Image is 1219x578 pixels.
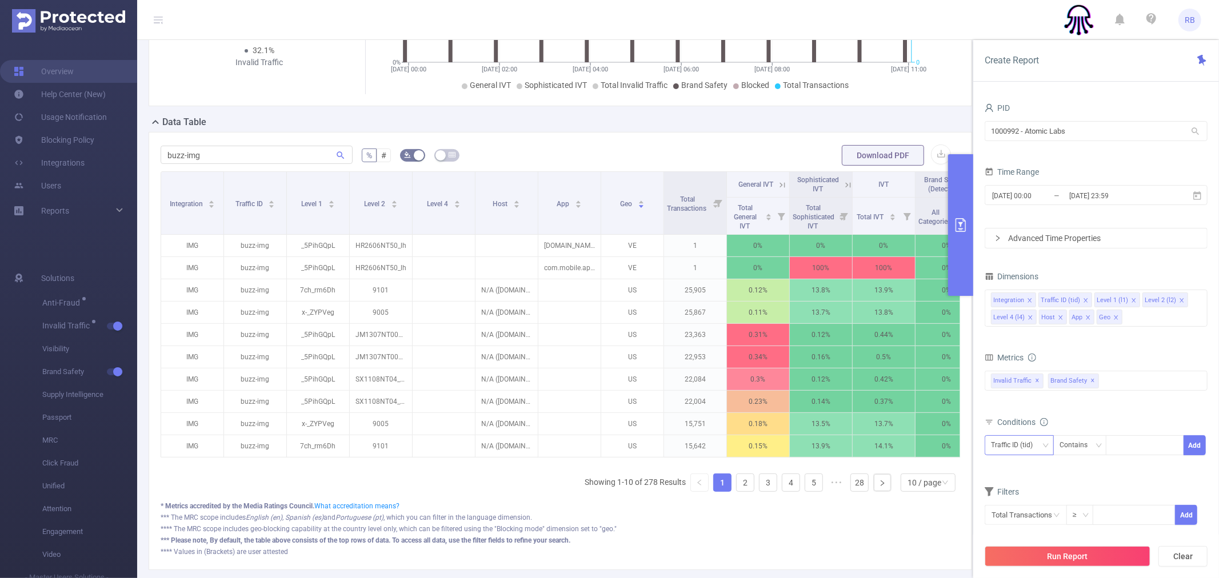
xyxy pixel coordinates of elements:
[805,473,823,492] li: 5
[790,257,852,279] p: 100%
[1142,292,1188,307] li: Level 2 (l2)
[601,279,664,301] p: US
[664,279,726,301] p: 25,905
[985,167,1039,176] span: Time Range
[475,324,538,346] p: N/A ([DOMAIN_NAME])
[727,435,789,457] p: 0.15%
[391,199,397,202] i: icon: caret-up
[853,279,915,301] p: 13.9%
[773,198,789,234] i: Filter menu
[161,524,960,534] div: **** The MRC scope includes geo-blocking capability at the country level only, which can be filte...
[161,302,223,323] p: IMG
[727,235,789,256] p: 0%
[575,199,582,202] i: icon: caret-up
[350,346,412,368] p: JM1307NT009_tm
[1145,293,1176,308] div: Level 2 (l2)
[916,279,978,301] p: 0%
[797,176,839,193] span: Sophisticated IVT
[314,502,399,510] a: What accreditation means?
[664,413,726,435] p: 15,751
[350,391,412,412] p: SX1108NT04_default
[350,235,412,256] p: HR2606NT50_lh
[1085,315,1091,322] i: icon: close
[853,324,915,346] p: 0.44%
[916,324,978,346] p: 0%
[664,435,726,457] p: 15,642
[328,199,335,206] div: Sort
[328,199,334,202] i: icon: caret-up
[42,543,137,566] span: Video
[853,346,915,368] p: 0.5%
[638,199,645,206] div: Sort
[14,151,85,174] a: Integrations
[1027,298,1033,304] i: icon: close
[908,474,941,491] div: 10 / page
[475,435,538,457] p: N/A ([DOMAIN_NAME])
[991,374,1044,388] span: Invalid Traffic
[993,293,1024,308] div: Integration
[1175,505,1197,525] button: Add
[991,310,1037,324] li: Level 4 (l4)
[879,480,886,487] i: icon: right
[449,151,455,158] i: icon: table
[1097,293,1128,308] div: Level 1 (l1)
[287,257,349,279] p: _5PihGQpL
[916,346,978,368] p: 0%
[41,199,69,222] a: Reports
[985,228,1207,248] div: icon: rightAdvanced Time Properties
[638,199,644,202] i: icon: caret-up
[454,203,460,207] i: icon: caret-down
[714,474,731,491] a: 1
[350,413,412,435] p: 9005
[842,145,924,166] button: Download PDF
[224,235,286,256] p: buzz-img
[42,322,94,330] span: Invalid Traffic
[14,83,106,106] a: Help Center (New)
[514,203,520,207] i: icon: caret-down
[1184,435,1206,455] button: Add
[738,180,773,188] span: General IVT
[664,368,726,390] p: 22,084
[1058,315,1064,322] i: icon: close
[1041,293,1080,308] div: Traffic ID (tid)
[916,59,920,66] tspan: 0
[925,176,964,193] span: Brand Safety (Detected)
[1158,546,1208,567] button: Clear
[873,473,892,492] li: Next Page
[269,203,275,207] i: icon: caret-down
[727,413,789,435] p: 0.18%
[224,346,286,368] p: buzz-img
[601,81,668,90] span: Total Invalid Traffic
[942,479,949,487] i: icon: down
[268,199,275,206] div: Sort
[366,151,372,160] span: %
[1099,310,1110,325] div: Geo
[664,235,726,256] p: 1
[287,235,349,256] p: _5PihGQpL
[575,199,582,206] div: Sort
[14,106,107,129] a: Usage Notification
[1073,505,1085,524] div: ≥
[828,473,846,492] li: Next 5 Pages
[224,257,286,279] p: buzz-img
[42,360,137,383] span: Brand Safety
[427,200,450,208] span: Level 4
[161,512,960,523] div: *** The MRC scope includes and , which you can filter in the language dimension.
[857,213,886,221] span: Total IVT
[899,198,915,234] i: Filter menu
[161,547,960,557] div: **** Values in (Brackets) are user attested
[1042,442,1049,450] i: icon: down
[1060,436,1096,455] div: Contains
[727,346,789,368] p: 0.34%
[475,413,538,435] p: N/A ([DOMAIN_NAME])
[224,279,286,301] p: buzz-img
[253,46,274,55] span: 32.1%
[246,513,323,521] i: English (en), Spanish (es)
[42,497,137,520] span: Attention
[601,368,664,390] p: US
[161,257,223,279] p: IMG
[14,60,74,83] a: Overview
[224,391,286,412] p: buzz-img
[475,368,538,390] p: N/A ([DOMAIN_NAME])
[1039,310,1067,324] li: Host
